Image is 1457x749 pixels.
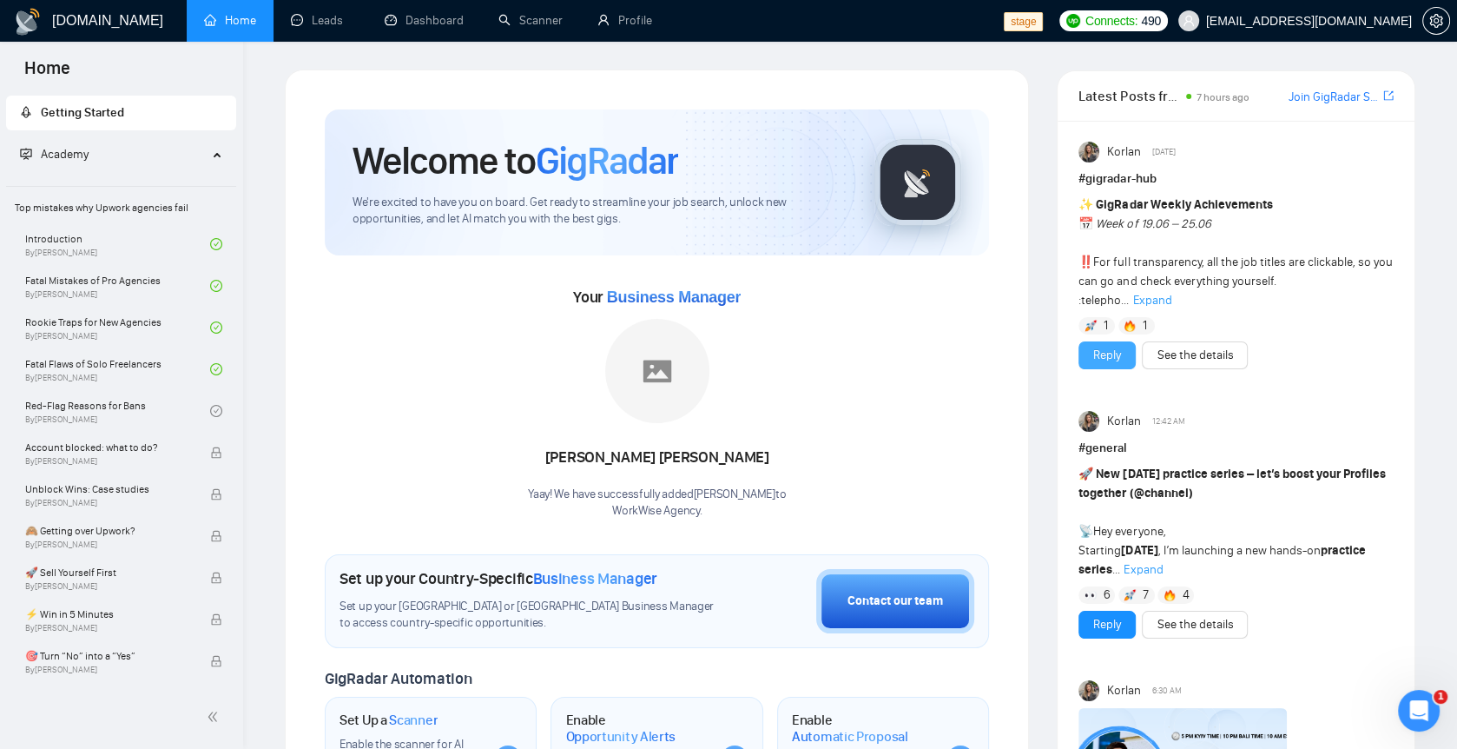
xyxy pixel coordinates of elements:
[353,195,847,228] span: We're excited to have you on board. Get ready to streamline your job search, unlock new opportuni...
[1183,15,1195,27] span: user
[528,503,786,520] p: WorkWise Agency .
[210,530,222,542] span: lock
[1289,88,1380,107] a: Join GigRadar Slack Community
[340,599,721,632] span: Set up your [GEOGRAPHIC_DATA] or [GEOGRAPHIC_DATA] Business Manager to access country-specific op...
[533,569,657,588] span: Business Manager
[25,647,192,665] span: 🎯 Turn “No” into a “Yes”
[605,319,709,423] img: placeholder.png
[498,13,563,28] a: searchScanner
[1078,439,1394,458] h1: # general
[1423,14,1449,28] span: setting
[1107,412,1141,431] span: Korlan
[41,105,124,120] span: Getting Started
[1124,562,1163,577] span: Expand
[385,13,464,28] a: dashboardDashboard
[1152,683,1182,699] span: 6:30 AM
[1078,524,1093,539] span: 📡
[210,405,222,417] span: check-circle
[207,708,224,726] span: double-left
[25,267,210,305] a: Fatal Mistakes of Pro AgenciesBy[PERSON_NAME]
[1096,216,1210,231] em: Week of 19.06 – 25.06
[1157,615,1233,634] a: See the details
[1141,11,1160,30] span: 490
[607,288,741,306] span: Business Manager
[1066,14,1080,28] img: upwork-logo.png
[1096,197,1272,212] strong: GigRadar Weekly Achievements
[1078,467,1385,500] strong: New [DATE] practice series – let’s boost your Profiles together ( )
[1164,589,1176,601] img: 🔥
[25,606,192,623] span: ⚡ Win in 5 Minutes
[1197,91,1249,103] span: 7 hours ago
[1107,143,1141,162] span: Korlan
[874,139,961,226] img: gigradar-logo.png
[1422,7,1450,35] button: setting
[210,572,222,584] span: lock
[1078,197,1392,308] span: For full transparency, all the job titles are clickable, so you can go and check everything yours...
[41,147,89,162] span: Academy
[210,488,222,500] span: lock
[25,308,210,347] a: Rookie Traps for New AgenciesBy[PERSON_NAME]
[1383,89,1394,103] span: export
[1104,317,1108,335] span: 1
[1152,144,1176,160] span: [DATE]
[204,13,256,28] a: homeHome
[1124,589,1136,601] img: 🚀
[25,665,192,675] span: By [PERSON_NAME]
[25,498,192,508] span: By [PERSON_NAME]
[1078,85,1181,107] span: Latest Posts from the GigRadar Community
[25,350,210,388] a: Fatal Flaws of Solo FreelancersBy[PERSON_NAME]
[1152,414,1185,429] span: 12:42 AM
[565,712,706,746] h1: Enable
[1398,690,1440,732] iframe: Intercom live chat
[1183,587,1190,604] span: 4
[1078,197,1093,212] span: ✨
[210,321,222,334] span: check-circle
[210,613,222,626] span: lock
[1124,320,1136,332] img: 🔥
[1383,88,1394,104] a: export
[340,712,438,729] h1: Set Up a
[1093,346,1121,365] a: Reply
[1142,611,1248,639] button: See the details
[210,447,222,459] span: lock
[1133,486,1188,500] span: @channel
[25,522,192,540] span: 🙈 Getting over Upwork?
[25,623,192,633] span: By [PERSON_NAME]
[1422,14,1450,28] a: setting
[20,106,32,118] span: rocket
[25,540,192,550] span: By [PERSON_NAME]
[1078,680,1099,701] img: Korlan
[25,481,192,498] span: Unblock Wins: Case studies
[1078,216,1093,231] span: 📅
[528,487,786,520] div: Yaay! We have successfully added [PERSON_NAME] to
[1004,12,1043,31] span: stage
[210,363,222,375] span: check-circle
[20,148,32,160] span: fund-projection-screen
[10,56,84,92] span: Home
[1078,255,1093,269] span: ‼️
[1142,341,1248,369] button: See the details
[528,443,786,473] div: [PERSON_NAME] [PERSON_NAME]
[340,569,657,588] h1: Set up your Country-Specific
[1434,690,1447,704] span: 1
[20,147,89,162] span: Academy
[25,392,210,430] a: Red-Flag Reasons for BansBy[PERSON_NAME]
[1078,467,1093,481] span: 🚀
[1078,467,1385,577] span: Hey everyone, Starting , I’m launching a new hands-on ...
[816,569,974,633] button: Contact our team
[1104,587,1111,604] span: 6
[1085,589,1097,601] img: 👀
[1107,681,1141,700] span: Korlan
[210,280,222,292] span: check-circle
[1078,169,1394,189] h1: # gigradar-hub
[1143,587,1149,604] span: 7
[1078,611,1136,639] button: Reply
[565,728,676,746] span: Opportunity Alerts
[25,439,192,456] span: Account blocked: what to do?
[1132,293,1171,308] span: Expand
[25,456,192,467] span: By [PERSON_NAME]
[210,238,222,250] span: check-circle
[1085,11,1137,30] span: Connects:
[25,581,192,592] span: By [PERSON_NAME]
[1143,317,1147,335] span: 1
